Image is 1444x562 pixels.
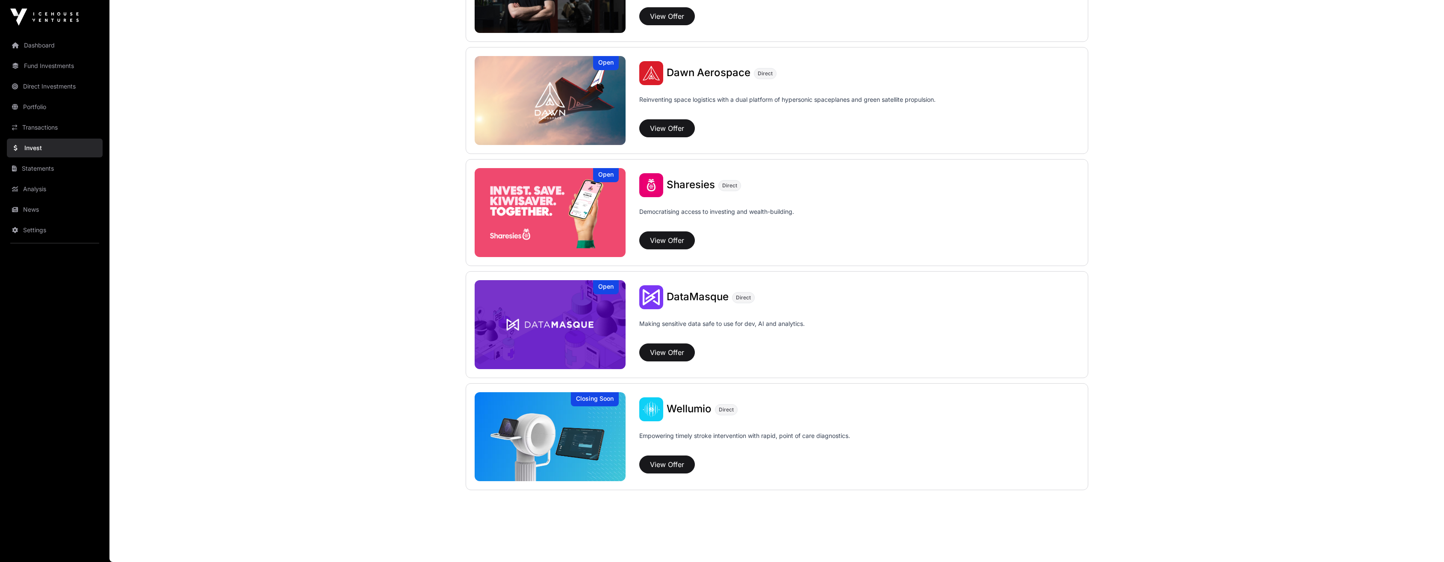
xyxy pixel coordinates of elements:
iframe: Chat Widget [1401,521,1444,562]
button: View Offer [639,119,695,137]
div: Open [593,168,619,182]
img: Dawn Aerospace [639,61,663,85]
span: Sharesies [667,178,715,191]
a: Settings [7,221,103,240]
img: DataMasque [475,280,626,369]
a: Wellumio [667,404,712,415]
span: Direct [736,294,751,301]
button: View Offer [639,231,695,249]
a: Statements [7,159,103,178]
p: Democratising access to investing and wealth-building. [639,207,794,228]
a: Fund Investments [7,56,103,75]
span: Direct [722,182,737,189]
img: Icehouse Ventures Logo [10,9,79,26]
a: Dawn AerospaceOpen [475,56,626,145]
a: Analysis [7,180,103,198]
a: Portfolio [7,98,103,116]
span: Wellumio [667,402,712,415]
p: Making sensitive data safe to use for dev, AI and analytics. [639,319,805,340]
span: Direct [758,70,773,77]
a: Dashboard [7,36,103,55]
span: DataMasque [667,290,729,303]
img: Wellumio [475,392,626,481]
div: Open [593,56,619,70]
p: Reinventing space logistics with a dual platform of hypersonic spaceplanes and green satellite pr... [639,95,936,116]
button: View Offer [639,7,695,25]
a: WellumioClosing Soon [475,392,626,481]
span: Direct [719,406,734,413]
a: Transactions [7,118,103,137]
img: Wellumio [639,397,663,421]
img: Sharesies [639,173,663,197]
img: Sharesies [475,168,626,257]
img: DataMasque [639,285,663,309]
a: Invest [7,139,103,157]
a: DataMasqueOpen [475,280,626,369]
a: Sharesies [667,180,715,191]
div: Open [593,280,619,294]
button: View Offer [639,456,695,473]
img: Dawn Aerospace [475,56,626,145]
p: Empowering timely stroke intervention with rapid, point of care diagnostics. [639,432,850,452]
div: Closing Soon [571,392,619,406]
a: News [7,200,103,219]
button: View Offer [639,343,695,361]
a: DataMasque [667,292,729,303]
a: Direct Investments [7,77,103,96]
a: SharesiesOpen [475,168,626,257]
a: Dawn Aerospace [667,68,750,79]
span: Dawn Aerospace [667,66,750,79]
